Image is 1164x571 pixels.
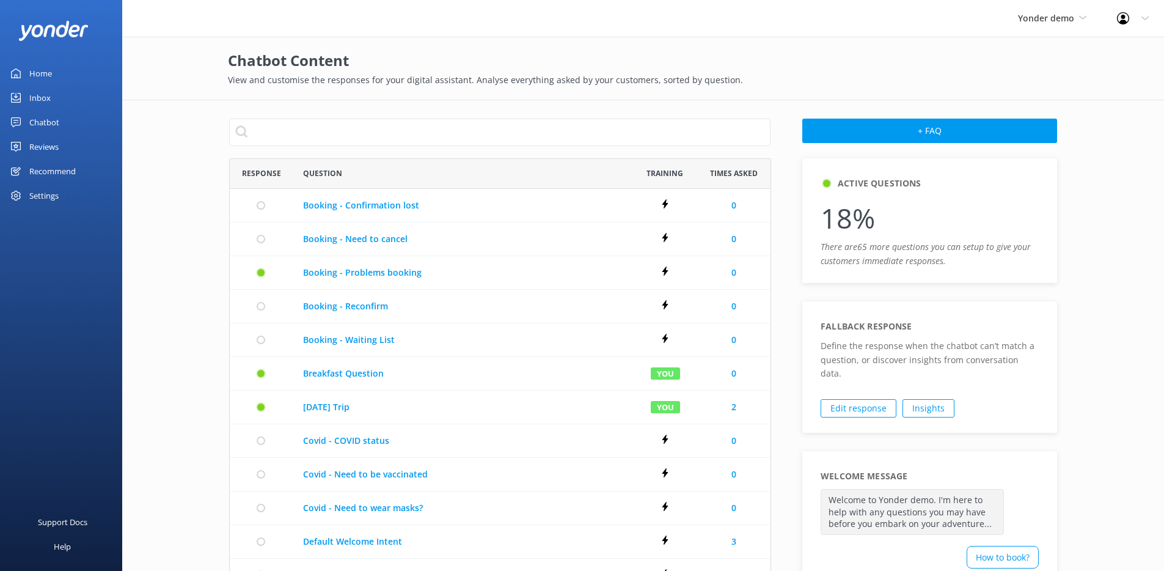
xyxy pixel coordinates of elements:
div: Chatbot [29,110,59,134]
div: Support Docs [38,510,87,534]
h5: Welcome Message [821,470,907,483]
a: Default Welcome Intent [303,535,624,548]
span: Times Asked [710,168,758,179]
h2: Chatbot Content [228,49,1059,72]
div: row [229,424,771,458]
div: row [229,357,771,391]
a: Booking - Confirmation lost [303,199,624,212]
div: row [229,458,771,492]
p: View and customise the responses for your digital assistant. Analyse everything asked by your cus... [228,73,1059,87]
button: + FAQ [802,119,1057,143]
a: Booking - Waiting List [303,333,624,347]
div: Settings [29,183,59,208]
a: 0 [731,434,736,448]
a: [DATE] Trip [303,400,624,414]
div: row [229,223,771,256]
div: Help [54,534,71,559]
a: 0 [731,199,736,212]
a: 0 [731,266,736,279]
a: 0 [731,367,736,380]
a: Insights [902,399,954,418]
i: There are 65 more questions you can setup to give your customers immediate responses. [821,241,1031,266]
div: Reviews [29,134,59,159]
a: 0 [731,333,736,347]
a: 0 [731,232,736,246]
div: Recommend [29,159,76,183]
a: Booking - Need to cancel [303,232,624,246]
h5: Active Questions [838,177,921,190]
div: row [229,189,771,223]
span: Training [646,168,683,179]
a: Covid - Need to wear masks? [303,501,624,515]
p: Define the response when the chatbot can’t match a question, or discover insights from conversati... [821,339,1039,380]
span: Response [242,168,281,179]
div: You [650,400,679,413]
div: Home [29,61,52,86]
a: Breakfast Question [303,367,624,380]
a: Edit response [821,399,896,418]
div: row [229,525,771,559]
div: row [229,290,771,323]
div: How to book? [967,546,1039,569]
img: yonder-white-logo.png [18,21,89,41]
a: Covid - Need to be vaccinated [303,468,624,481]
a: Booking - Reconfirm [303,300,624,313]
a: Covid - COVID status [303,434,624,448]
div: row [229,323,771,357]
h5: Fallback response [821,320,912,333]
span: Question [303,168,342,179]
div: row [229,391,771,424]
a: 2 [731,400,736,414]
div: row [229,492,771,525]
a: 0 [731,501,736,515]
span: Yonder demo [1018,12,1074,24]
a: 0 [731,300,736,313]
a: Booking - Problems booking [303,266,624,279]
p: Welcome to Yonder demo. I'm here to help with any questions you may have before you embark on you... [821,489,1004,535]
a: 0 [731,468,736,481]
a: 3 [731,535,736,548]
p: 18% [821,196,1039,240]
div: row [229,256,771,290]
div: Inbox [29,86,51,110]
div: You [650,367,679,380]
